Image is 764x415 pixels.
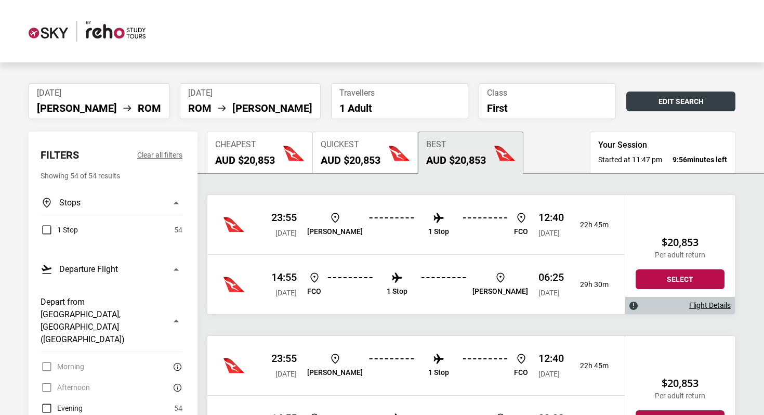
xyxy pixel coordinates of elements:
button: There are currently no flights matching this search criteria. Try removing some search filters. [170,360,182,373]
span: 54 [174,402,182,414]
span: [DATE] [275,289,297,297]
span: [DATE] [538,370,560,378]
p: 1 Stop [387,287,407,296]
span: [DATE] [275,229,297,237]
span: Travellers [339,88,460,98]
img: Qantas [223,214,244,235]
h2: Filters [41,149,79,161]
p: FCO [514,227,528,236]
p: 29h 30m [572,280,609,289]
span: Quickest [321,140,380,150]
h3: Departure Flight [59,263,118,276]
button: Select [636,269,725,289]
img: Qantas [223,355,244,376]
li: [PERSON_NAME] [232,102,312,114]
p: 1 Stop [428,368,449,377]
span: [DATE] [538,289,560,297]
p: [PERSON_NAME] [472,287,528,296]
button: Stops [41,190,182,215]
p: 23:55 [271,352,297,365]
h2: AUD $20,853 [321,154,380,166]
h2: $20,853 [636,377,725,390]
p: 1 Stop [428,227,449,236]
span: 54 [174,224,182,236]
p: FCO [307,287,321,296]
div: Qantas 23:55 [DATE] [PERSON_NAME] 1 Stop FCO 12:40 [DATE] 22h 45mQantas 14:55 [DATE] FCO 1 Stop [... [207,195,625,314]
button: Depart from [GEOGRAPHIC_DATA], [GEOGRAPHIC_DATA] ([GEOGRAPHIC_DATA]) [41,290,182,352]
span: [DATE] [538,229,560,237]
p: 12:40 [538,211,564,224]
h3: Stops [59,197,81,209]
span: [DATE] [188,88,312,98]
button: Edit Search [626,92,735,111]
button: Departure Flight [41,257,182,281]
li: ROM [138,102,161,114]
p: 22h 45m [572,221,609,229]
p: FCO [514,368,528,377]
span: 9:56 [673,155,687,164]
a: Flight Details [689,301,731,310]
p: [PERSON_NAME] [307,368,363,377]
label: 1 Stop [41,224,78,236]
h2: AUD $20,853 [215,154,275,166]
span: [DATE] [275,370,297,378]
p: Per adult return [636,251,725,260]
p: Per adult return [636,392,725,400]
h3: Your Session [598,140,727,150]
p: 06:25 [538,271,564,283]
p: Showing 54 of 54 results [41,170,182,182]
span: [DATE] [37,88,161,98]
button: There are currently no flights matching this search criteria. Try removing some search filters. [170,381,182,394]
p: 1 Adult [339,102,460,114]
button: Clear all filters [137,149,182,161]
label: Evening [41,402,83,414]
p: [PERSON_NAME] [307,227,363,236]
div: Flight Details [625,297,735,314]
span: Class [487,88,608,98]
img: Qantas [223,274,244,295]
p: 22h 45m [572,361,609,370]
p: 23:55 [271,211,297,224]
h2: $20,853 [636,236,725,249]
h2: AUD $20,853 [426,154,486,166]
span: Best [426,140,486,150]
span: Started at 11:47 pm [598,154,662,165]
p: First [487,102,608,114]
li: ROM [188,102,212,114]
span: Evening [57,402,83,414]
span: Cheapest [215,140,275,150]
p: 12:40 [538,352,564,365]
p: 14:55 [271,271,297,283]
strong: minutes left [673,154,727,165]
h3: Depart from [GEOGRAPHIC_DATA], [GEOGRAPHIC_DATA] ([GEOGRAPHIC_DATA]) [41,296,164,346]
span: 1 Stop [57,224,78,236]
li: [PERSON_NAME] [37,102,117,114]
